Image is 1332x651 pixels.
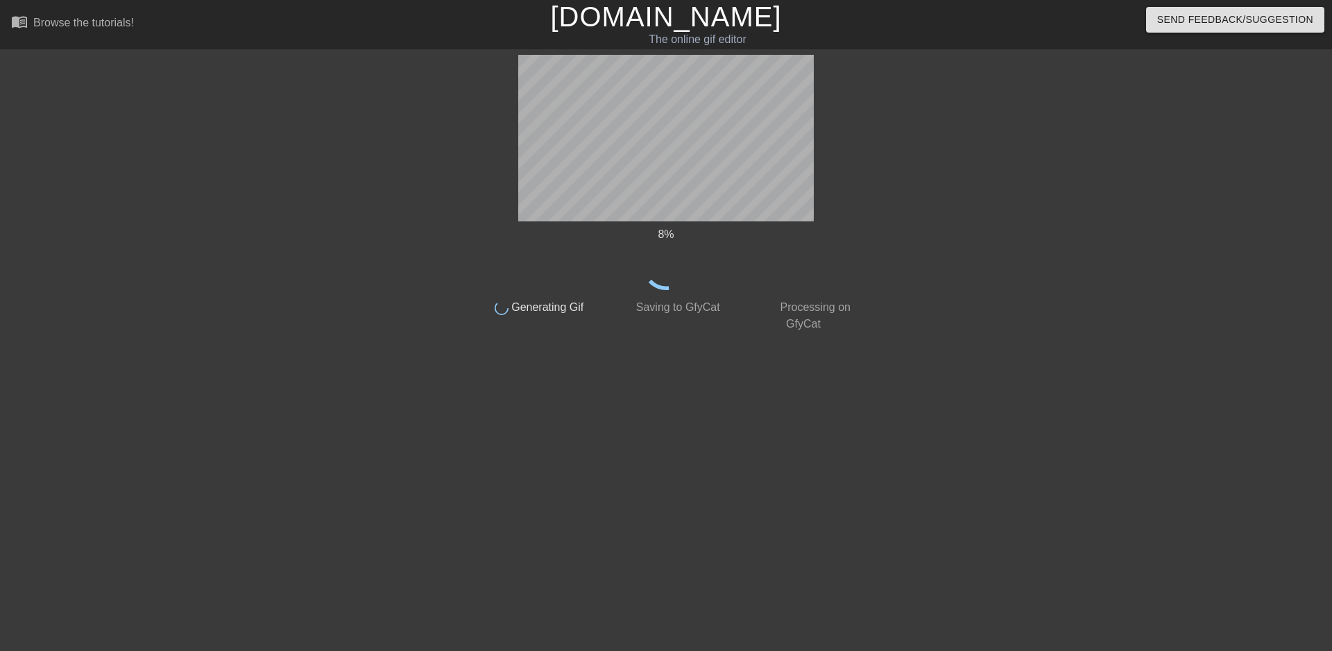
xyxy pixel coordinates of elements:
div: Browse the tutorials! [33,17,134,28]
span: Saving to GfyCat [633,301,719,313]
a: Browse the tutorials! [11,13,134,35]
span: menu_book [11,13,28,30]
button: Send Feedback/Suggestion [1146,7,1324,33]
div: The online gif editor [451,31,944,48]
span: Send Feedback/Suggestion [1157,11,1313,28]
div: 8 % [470,226,862,243]
a: [DOMAIN_NAME] [550,1,781,32]
span: Processing on GfyCat [777,301,851,330]
span: Generating Gif [509,301,584,313]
